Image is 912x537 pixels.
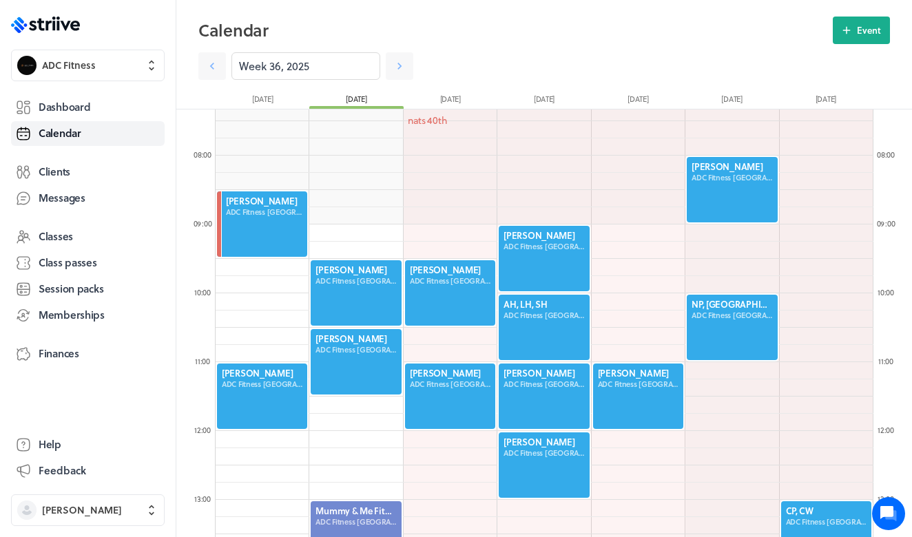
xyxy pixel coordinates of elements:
div: [DATE] [404,94,497,109]
span: :00 [885,149,895,160]
div: [DATE] [216,94,309,109]
a: Class passes [11,251,165,275]
span: Clients [39,165,70,179]
div: 09 [872,218,900,229]
span: Classes [39,229,73,244]
span: :00 [201,424,211,436]
div: 09 [189,218,216,229]
span: [PERSON_NAME] [42,503,122,517]
iframe: gist-messenger-bubble-iframe [872,497,905,530]
a: Classes [11,224,165,249]
a: Dashboard [11,95,165,120]
a: Finances [11,341,165,366]
img: ADC Fitness [17,56,37,75]
button: [PERSON_NAME] [11,494,165,526]
div: 10 [872,287,900,297]
div: 10 [189,287,216,297]
div: nats 40th [404,109,497,131]
div: 12 [872,425,900,435]
div: 12 [189,425,216,435]
span: New conversation [89,169,165,180]
span: :00 [885,218,895,229]
a: Session packs [11,277,165,302]
div: [DATE] [779,94,873,109]
div: [DATE] [309,94,403,109]
a: Clients [11,160,165,185]
span: Class passes [39,255,97,270]
h1: Hi [PERSON_NAME] [21,67,255,89]
button: New conversation [21,160,254,188]
span: Event [857,24,881,36]
span: ADC Fitness [42,59,96,72]
span: :00 [202,218,211,229]
button: ADC FitnessADC Fitness [11,50,165,81]
div: 08 [872,149,900,160]
div: [DATE] [591,94,685,109]
span: Dashboard [39,100,90,114]
a: Memberships [11,303,165,328]
span: Messages [39,191,85,205]
span: :00 [884,424,894,436]
button: Feedback [11,459,165,483]
span: Feedback [39,463,86,478]
input: YYYY-M-D [231,52,380,80]
button: Event [833,17,890,44]
span: Help [39,437,61,452]
a: Help [11,432,165,457]
span: :00 [201,493,211,505]
span: Finances [39,346,79,361]
div: 11 [872,356,900,366]
a: Messages [11,186,165,211]
span: :00 [201,286,211,298]
div: 13 [872,494,900,504]
div: 11 [189,356,216,366]
h2: Calendar [198,17,833,44]
h2: We're here to help. Ask us anything! [21,92,255,136]
span: :00 [884,286,894,298]
div: [DATE] [685,94,778,109]
p: Find an answer quickly [19,214,257,231]
span: :00 [884,493,894,505]
input: Search articles [40,237,246,264]
a: Calendar [11,121,165,146]
span: Memberships [39,308,105,322]
div: 13 [189,494,216,504]
span: Calendar [39,126,81,140]
span: :00 [200,355,210,367]
span: :00 [884,355,893,367]
div: 08 [189,149,216,160]
div: [DATE] [497,94,591,109]
span: Session packs [39,282,103,296]
span: :00 [202,149,211,160]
